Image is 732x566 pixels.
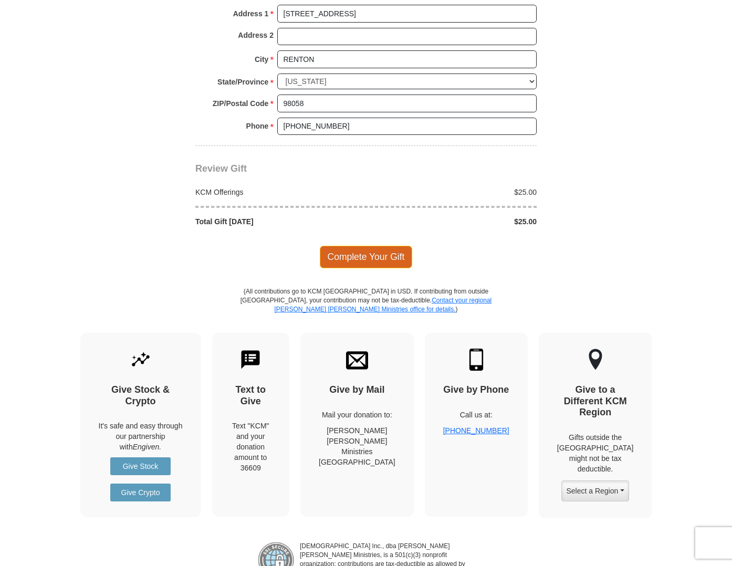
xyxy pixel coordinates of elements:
[443,384,509,396] h4: Give by Phone
[190,187,367,197] div: KCM Offerings
[465,349,487,371] img: mobile.svg
[346,349,368,371] img: envelope.svg
[561,480,629,501] button: Select a Region
[319,425,395,467] p: [PERSON_NAME] [PERSON_NAME] Ministries [GEOGRAPHIC_DATA]
[133,443,161,451] i: Engiven.
[238,28,274,43] strong: Address 2
[99,421,183,452] p: It's safe and easy through our partnership with
[240,287,492,333] p: (All contributions go to KCM [GEOGRAPHIC_DATA] in USD. If contributing from outside [GEOGRAPHIC_D...
[366,187,542,197] div: $25.00
[366,216,542,227] div: $25.00
[130,349,152,371] img: give-by-stock.svg
[231,384,271,407] h4: Text to Give
[246,119,269,133] strong: Phone
[319,410,395,420] p: Mail your donation to:
[195,163,247,174] span: Review Gift
[557,384,634,418] h4: Give to a Different KCM Region
[319,384,395,396] h4: Give by Mail
[190,216,367,227] div: Total Gift [DATE]
[217,75,268,89] strong: State/Province
[443,410,509,420] p: Call us at:
[239,349,262,371] img: text-to-give.svg
[233,6,269,21] strong: Address 1
[320,246,413,268] span: Complete Your Gift
[255,52,268,67] strong: City
[213,96,269,111] strong: ZIP/Postal Code
[110,457,171,475] a: Give Stock
[443,426,509,435] a: [PHONE_NUMBER]
[231,421,271,473] div: Text "KCM" and your donation amount to 36609
[557,432,634,474] p: Gifts outside the [GEOGRAPHIC_DATA] might not be tax deductible.
[588,349,603,371] img: other-region
[110,484,171,501] a: Give Crypto
[274,297,492,313] a: Contact your regional [PERSON_NAME] [PERSON_NAME] Ministries office for details.
[99,384,183,407] h4: Give Stock & Crypto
